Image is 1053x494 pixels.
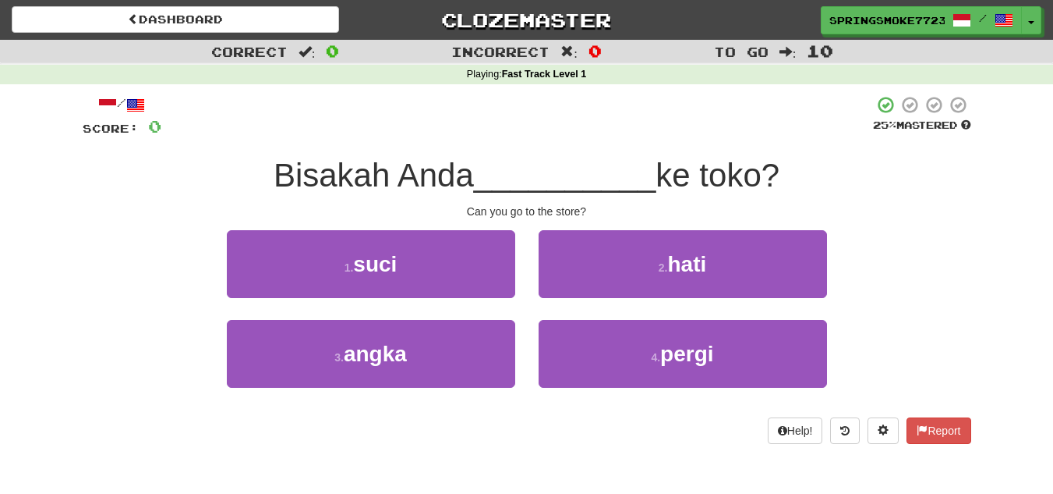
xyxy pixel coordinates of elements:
[344,342,407,366] span: angka
[821,6,1022,34] a: SpringSmoke7723 /
[659,261,668,274] small: 2 .
[667,252,706,276] span: hati
[588,41,602,60] span: 0
[873,119,896,131] span: 25 %
[873,119,971,133] div: Mastered
[979,12,987,23] span: /
[227,320,515,388] button: 3.angka
[211,44,288,59] span: Correct
[326,41,339,60] span: 0
[651,351,660,364] small: 4 .
[768,418,823,444] button: Help!
[362,6,690,34] a: Clozemaster
[829,13,945,27] span: SpringSmoke7723
[83,122,139,135] span: Score:
[274,157,474,194] span: Bisakah Anda
[779,45,797,59] span: :
[539,230,827,298] button: 2.hati
[474,157,656,194] span: __________
[714,44,769,59] span: To go
[83,95,161,115] div: /
[560,45,578,59] span: :
[334,351,344,364] small: 3 .
[906,418,970,444] button: Report
[830,418,860,444] button: Round history (alt+y)
[502,69,587,80] strong: Fast Track Level 1
[12,6,339,33] a: Dashboard
[539,320,827,388] button: 4.pergi
[227,230,515,298] button: 1.suci
[353,252,397,276] span: suci
[345,261,354,274] small: 1 .
[655,157,779,194] span: ke toko?
[451,44,549,59] span: Incorrect
[660,342,713,366] span: pergi
[83,204,971,219] div: Can you go to the store?
[148,116,161,136] span: 0
[299,45,316,59] span: :
[807,41,833,60] span: 10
